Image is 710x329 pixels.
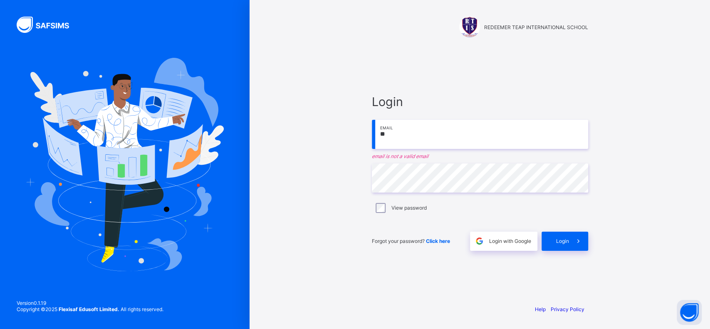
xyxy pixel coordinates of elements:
img: SAFSIMS Logo [17,17,79,33]
img: google.396cfc9801f0270233282035f929180a.svg [475,236,484,246]
button: Open asap [677,300,702,325]
em: email is not a valid email [372,153,588,159]
img: Hero Image [26,58,224,271]
span: Login with Google [489,238,531,244]
span: REDEEMER TEAP INTERNATIONAL SCHOOL [484,24,588,30]
a: Click here [426,238,450,244]
span: Forgot your password? [372,238,450,244]
label: View password [391,205,427,211]
strong: Flexisaf Edusoft Limited. [59,306,119,312]
span: Login [556,238,569,244]
a: Help [535,306,546,312]
span: Login [372,94,588,109]
span: Copyright © 2025 All rights reserved. [17,306,163,312]
a: Privacy Policy [551,306,584,312]
span: Version 0.1.19 [17,300,163,306]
